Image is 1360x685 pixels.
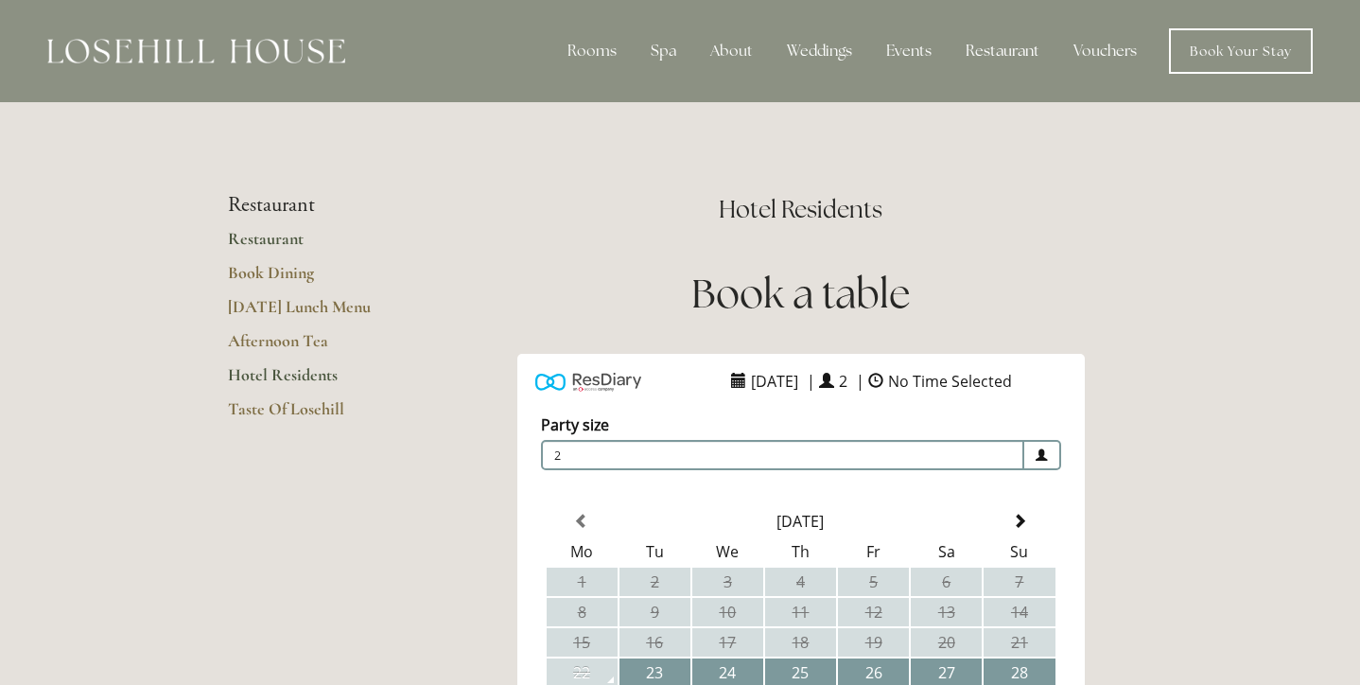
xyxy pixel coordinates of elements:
[950,32,1055,70] div: Restaurant
[911,568,982,596] td: 6
[619,568,690,596] td: 2
[695,32,768,70] div: About
[228,330,409,364] a: Afternoon Tea
[984,628,1055,657] td: 21
[692,568,763,596] td: 3
[619,537,690,566] th: Tu
[541,414,609,435] label: Party size
[807,371,815,392] span: |
[984,537,1055,566] th: Su
[619,507,983,536] th: Select Month
[619,628,690,657] td: 16
[765,598,836,626] td: 11
[469,193,1132,226] h2: Hotel Residents
[911,598,982,626] td: 13
[838,598,909,626] td: 12
[765,568,836,596] td: 4
[636,32,691,70] div: Spa
[47,39,345,63] img: Losehill House
[838,628,909,657] td: 19
[692,628,763,657] td: 17
[1058,32,1152,70] a: Vouchers
[547,568,618,596] td: 1
[228,228,409,262] a: Restaurant
[228,262,409,296] a: Book Dining
[911,537,982,566] th: Sa
[1012,514,1027,529] span: Next Month
[838,537,909,566] th: Fr
[834,366,852,396] span: 2
[469,266,1132,322] h1: Book a table
[772,32,867,70] div: Weddings
[984,598,1055,626] td: 14
[692,598,763,626] td: 10
[535,368,641,395] img: Powered by ResDiary
[547,537,618,566] th: Mo
[552,32,632,70] div: Rooms
[871,32,947,70] div: Events
[547,598,618,626] td: 8
[619,598,690,626] td: 9
[746,366,803,396] span: [DATE]
[228,193,409,218] li: Restaurant
[984,568,1055,596] td: 7
[765,628,836,657] td: 18
[838,568,909,596] td: 5
[1169,28,1313,74] a: Book Your Stay
[765,537,836,566] th: Th
[574,514,589,529] span: Previous Month
[228,296,409,330] a: [DATE] Lunch Menu
[883,366,1017,396] span: No Time Selected
[911,628,982,657] td: 20
[541,440,1024,470] span: 2
[547,628,618,657] td: 15
[856,371,864,392] span: |
[692,537,763,566] th: We
[228,364,409,398] a: Hotel Residents
[228,398,409,432] a: Taste Of Losehill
